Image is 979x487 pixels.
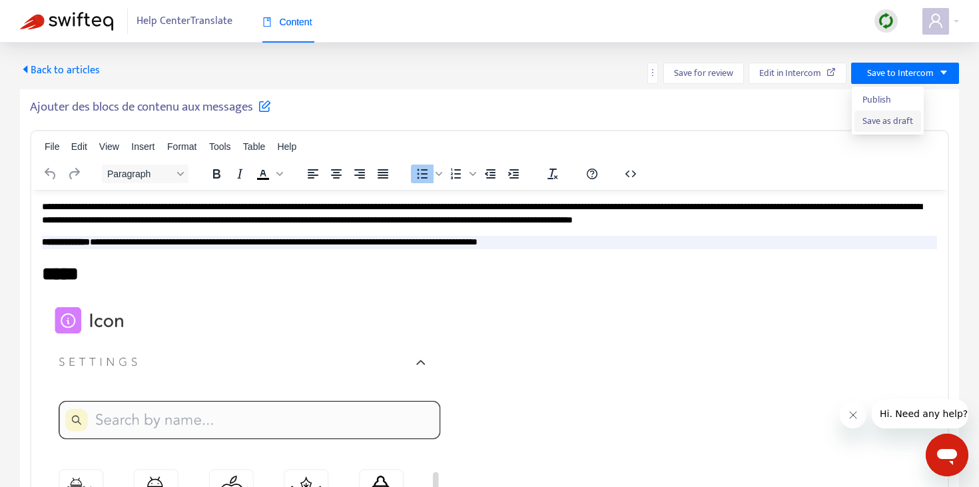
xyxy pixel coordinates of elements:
span: book [262,17,272,27]
span: caret-down [939,68,948,77]
button: Block Paragraph [102,165,188,183]
div: Numbered list [445,165,478,183]
button: Increase indent [502,165,525,183]
span: Edit in Intercom [759,66,821,81]
button: Save to Intercomcaret-down [851,63,959,84]
span: caret-left [20,64,31,75]
button: Align right [348,165,371,183]
button: Redo [63,165,85,183]
span: Publish [862,93,913,107]
span: user [928,13,944,29]
span: Tools [209,141,231,152]
button: Align center [325,165,348,183]
img: sync.dc5367851b00ba804db3.png [878,13,894,29]
span: Table [243,141,265,152]
iframe: Message from company [872,399,968,428]
button: Edit in Intercom [749,63,846,84]
span: Back to articles [20,61,100,79]
div: Bullet list [411,165,444,183]
button: Align left [302,165,324,183]
span: Edit [71,141,87,152]
span: Content [262,17,312,27]
button: Decrease indent [479,165,501,183]
span: Help [277,141,296,152]
h5: Ajouter des blocs de contenu aux messages [30,99,271,115]
span: View [99,141,119,152]
span: File [45,141,60,152]
iframe: Button to launch messaging window [926,434,968,476]
button: Save for review [663,63,744,84]
span: more [648,68,657,77]
button: Help [581,165,603,183]
span: Format [167,141,196,152]
button: Italic [228,165,251,183]
span: Save as draft [862,114,913,129]
button: Justify [372,165,394,183]
span: Paragraph [107,169,172,179]
img: Swifteq [20,12,113,31]
div: Text color Black [252,165,285,183]
span: Help Center Translate [137,9,232,34]
span: Save to Intercom [867,66,934,81]
button: Bold [205,165,228,183]
span: Insert [131,141,155,152]
iframe: Close message [840,402,866,428]
button: more [647,63,658,84]
button: Clear formatting [541,165,564,183]
button: Undo [39,165,62,183]
span: Save for review [674,66,733,81]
